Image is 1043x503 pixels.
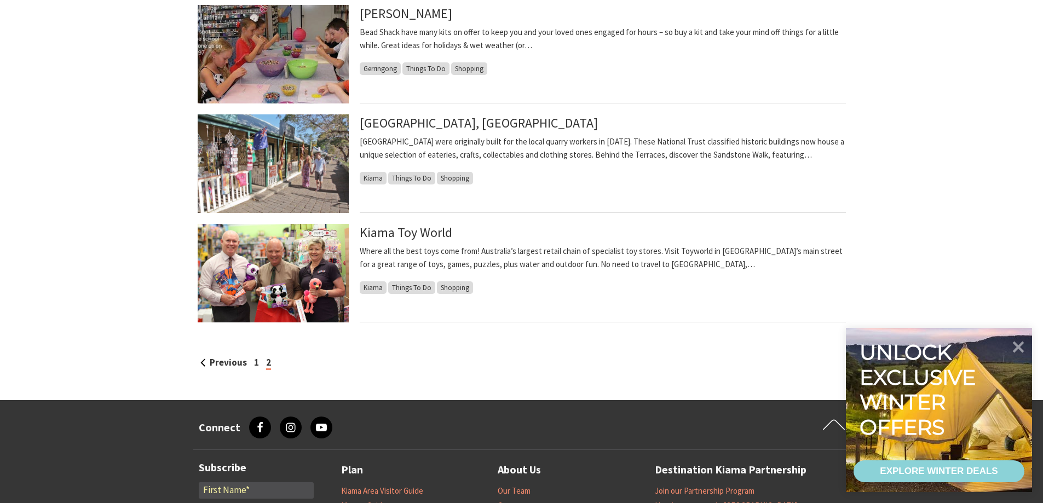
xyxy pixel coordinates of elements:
[854,460,1024,482] a: EXPLORE WINTER DEALS
[360,245,846,271] p: Where all the best toys come from! Australia’s largest retail chain of specialist toy stores. Vis...
[198,5,349,103] img: Kids classes available every day which is great for holiday local activities keep the kids amused
[437,281,473,294] span: Shopping
[451,62,487,75] span: Shopping
[388,172,435,184] span: Things To Do
[360,172,387,184] span: Kiama
[360,224,452,241] a: Kiama Toy World
[360,135,846,161] p: [GEOGRAPHIC_DATA] were originally built for the local quarry workers in [DATE]. These National Tr...
[360,62,401,75] span: Gerringong
[360,5,452,22] a: [PERSON_NAME]
[655,485,754,496] a: Join our Partnership Program
[360,114,598,131] a: [GEOGRAPHIC_DATA], [GEOGRAPHIC_DATA]
[402,62,450,75] span: Things To Do
[388,281,435,294] span: Things To Do
[360,281,387,294] span: Kiama
[199,421,240,434] h3: Connect
[200,356,247,368] a: Previous
[198,114,349,213] img: Historic Terrace Houses
[880,460,998,482] div: EXPLORE WINTER DEALS
[199,482,314,499] input: First Name*
[437,172,473,184] span: Shopping
[341,485,423,496] a: Kiama Area Visitor Guide
[360,26,846,52] p: Bead Shack have many kits on offer to keep you and your loved ones engaged for hours – so buy a k...
[199,461,314,474] h3: Subscribe
[498,485,531,496] a: Our Team
[254,356,259,368] a: 1
[655,461,806,479] a: Destination Kiama Partnership
[341,461,363,479] a: Plan
[266,356,271,370] span: 2
[860,340,981,440] div: Unlock exclusive winter offers
[498,461,541,479] a: About Us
